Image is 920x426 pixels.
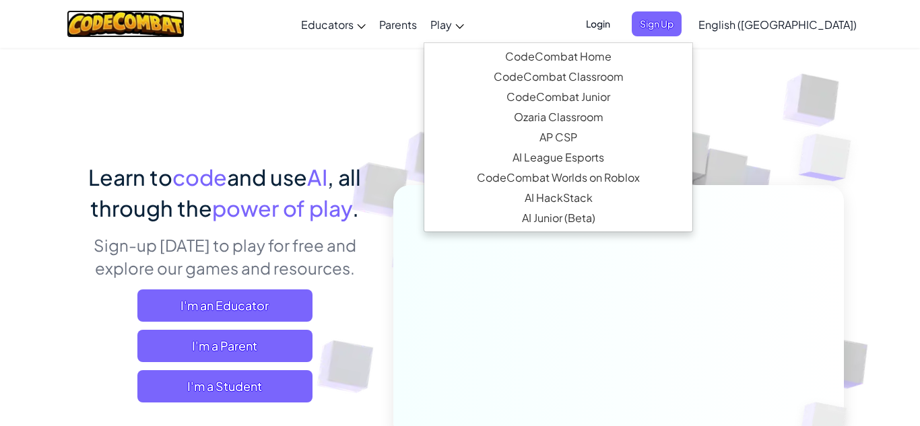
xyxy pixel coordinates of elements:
[424,188,692,208] a: AI HackStackThe first generative AI companion tool specifically crafted for those new to AI with ...
[352,194,359,221] span: .
[424,107,692,127] a: Ozaria ClassroomAn enchanting narrative coding adventure that establishes the fundamentals of com...
[430,17,452,32] span: Play
[424,46,692,67] a: CodeCombat HomeWith access to all 530 levels and exclusive features like pets, premium only items...
[772,101,888,215] img: Overlap cubes
[698,17,857,32] span: English ([GEOGRAPHIC_DATA])
[578,11,618,36] button: Login
[137,370,313,402] button: I'm a Student
[67,10,185,38] img: CodeCombat logo
[88,164,172,190] span: Learn to
[137,289,313,322] a: I'm an Educator
[172,164,227,190] span: code
[424,127,692,147] a: AP CSPEndorsed by the College Board, our AP CSP curriculum provides game-based and turnkey tools ...
[294,6,372,42] a: Educators
[76,234,373,279] p: Sign-up [DATE] to play for free and explore our games and resources.
[424,147,692,168] a: AI League EsportsAn epic competitive coding esports platform that encourages creative programming...
[301,17,354,32] span: Educators
[212,194,352,221] span: power of play
[137,330,313,362] a: I'm a Parent
[424,67,692,87] a: CodeCombat Classroom
[632,11,682,36] button: Sign Up
[227,164,307,190] span: and use
[692,6,863,42] a: English ([GEOGRAPHIC_DATA])
[424,168,692,188] a: CodeCombat Worlds on RobloxThis MMORPG teaches Lua coding and provides a real-world platform to c...
[424,208,692,228] a: AI Junior (Beta)Introduces multimodal generative AI in a simple and intuitive platform designed s...
[424,87,692,107] a: CodeCombat JuniorOur flagship K-5 curriculum features a progression of learning levels that teach...
[372,6,424,42] a: Parents
[424,6,471,42] a: Play
[307,164,327,190] span: AI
